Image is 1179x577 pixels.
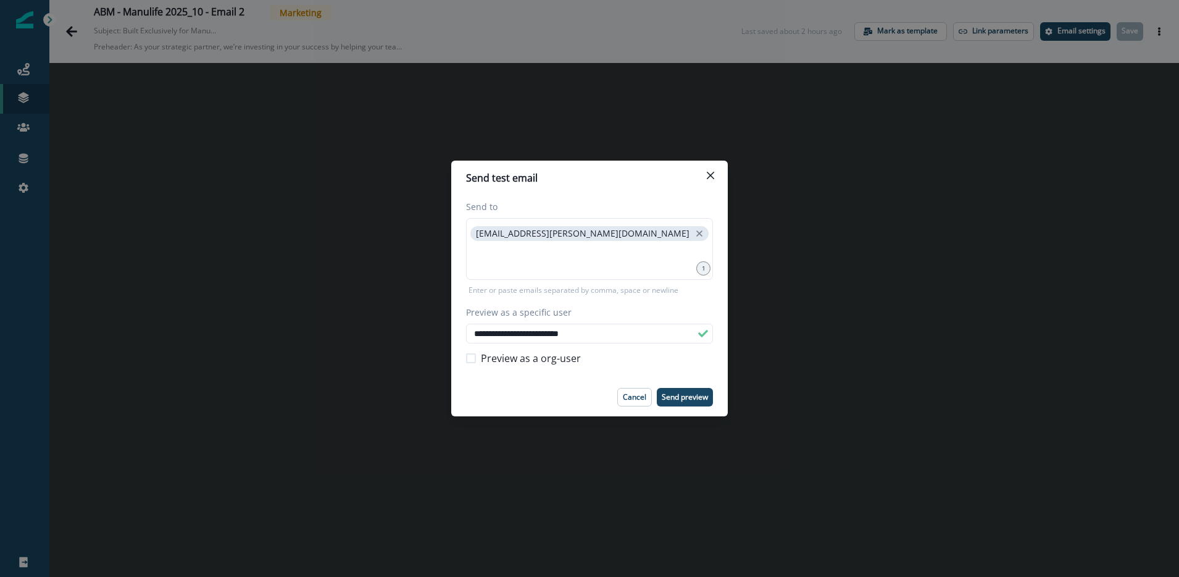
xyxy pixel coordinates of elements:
button: Cancel [617,388,652,406]
label: Send to [466,200,706,213]
p: Enter or paste emails separated by comma, space or newline [466,285,681,296]
label: Preview as a specific user [466,306,706,319]
p: Send preview [662,393,708,402]
div: 1 [696,261,710,276]
button: Close [701,166,720,185]
p: Send test email [466,171,538,185]
button: Send preview [657,388,713,406]
span: Preview as a org-user [481,351,581,366]
p: Cancel [623,393,646,402]
p: [EMAIL_ADDRESS][PERSON_NAME][DOMAIN_NAME] [476,229,689,239]
button: close [693,227,706,240]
